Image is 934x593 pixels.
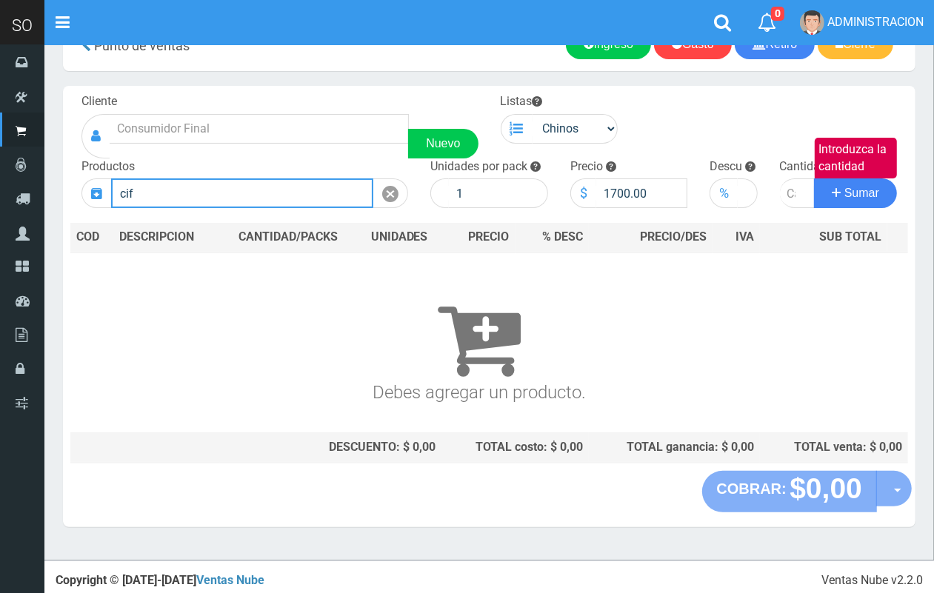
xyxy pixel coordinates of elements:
span: CRIPCION [141,230,194,244]
span: PRECIO/DES [640,230,707,244]
button: Sumar [814,178,897,208]
strong: COBRAR: [717,480,787,497]
button: COBRAR: $0,00 [702,471,878,512]
label: Descu [710,158,742,175]
div: % [710,178,738,208]
label: Unidades por pack [430,158,527,175]
th: COD [70,223,113,252]
th: DES [113,223,220,252]
div: Ventas Nube v2.2.0 [821,572,923,589]
span: % DESC [542,230,583,244]
input: 000 [596,178,688,208]
span: IVA [735,230,754,244]
div: DESCUENTO: $ 0,00 [226,439,436,456]
input: 000 [738,178,757,208]
strong: $0,00 [790,472,862,504]
div: TOTAL ganancia: $ 0,00 [595,439,755,456]
th: CANTIDAD/PACKS [220,223,357,252]
label: Cantidad/Packs [780,158,864,175]
a: Nuevo [408,129,478,158]
th: UNIDADES [357,223,442,252]
span: ADMINISTRACION [827,15,924,29]
div: TOTAL costo: $ 0,00 [447,439,582,456]
label: Precio [570,158,603,175]
span: Punto de ventas [94,38,190,53]
strong: Copyright © [DATE]-[DATE] [56,573,264,587]
label: Listas [501,93,543,110]
input: Consumidor Final [110,114,409,144]
label: Introduzca la cantidad [815,138,897,179]
input: Introduzca el nombre del producto [111,178,373,208]
div: $ [570,178,596,208]
span: SUB TOTAL [819,229,881,246]
label: Cliente [81,93,117,110]
input: Cantidad [780,178,815,208]
span: Sumar [844,187,879,199]
span: PRECIO [469,229,510,246]
label: Productos [81,158,135,175]
a: Ventas Nube [196,573,264,587]
input: 1 [449,178,548,208]
img: User Image [800,10,824,35]
h3: Debes agregar un producto. [76,274,881,402]
span: 0 [771,7,784,21]
div: TOTAL venta: $ 0,00 [766,439,902,456]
